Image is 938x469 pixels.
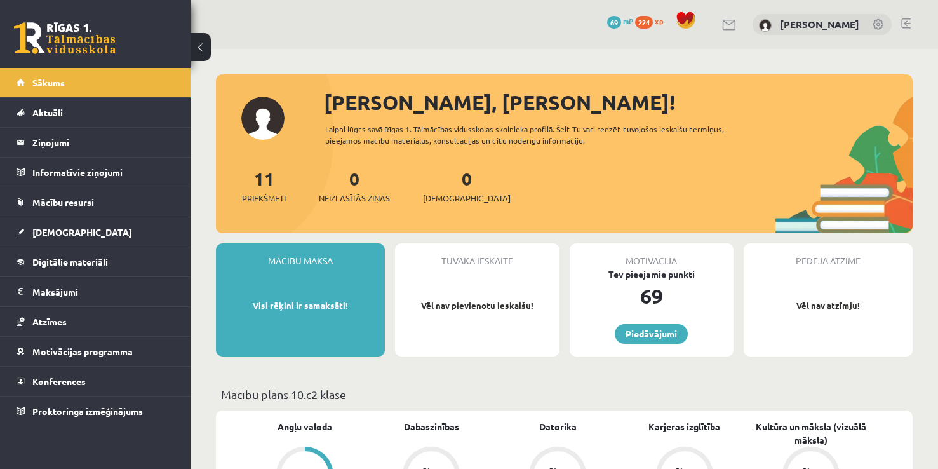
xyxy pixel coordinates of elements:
span: 224 [635,16,653,29]
div: Laipni lūgts savā Rīgas 1. Tālmācības vidusskolas skolnieka profilā. Šeit Tu vari redzēt tuvojošo... [325,123,743,146]
a: [DEMOGRAPHIC_DATA] [17,217,175,247]
p: Mācību plāns 10.c2 klase [221,386,908,403]
a: Ziņojumi [17,128,175,157]
span: 69 [607,16,621,29]
span: Atzīmes [32,316,67,327]
img: Darja Vasiļevska [759,19,772,32]
a: Informatīvie ziņojumi [17,158,175,187]
a: 0[DEMOGRAPHIC_DATA] [423,167,511,205]
a: Atzīmes [17,307,175,336]
div: Mācību maksa [216,243,385,268]
span: Proktoringa izmēģinājums [32,405,143,417]
a: Konferences [17,367,175,396]
span: Mācību resursi [32,196,94,208]
span: Digitālie materiāli [32,256,108,268]
a: Motivācijas programma [17,337,175,366]
span: Neizlasītās ziņas [319,192,390,205]
div: Tev pieejamie punkti [570,268,734,281]
a: Maksājumi [17,277,175,306]
a: Dabaszinības [404,420,459,433]
legend: Informatīvie ziņojumi [32,158,175,187]
a: Aktuāli [17,98,175,127]
span: [DEMOGRAPHIC_DATA] [423,192,511,205]
span: [DEMOGRAPHIC_DATA] [32,226,132,238]
div: [PERSON_NAME], [PERSON_NAME]! [324,87,913,118]
a: Datorika [539,420,577,433]
legend: Maksājumi [32,277,175,306]
div: 69 [570,281,734,311]
div: Pēdējā atzīme [744,243,913,268]
a: 69 mP [607,16,633,26]
a: Sākums [17,68,175,97]
a: 224 xp [635,16,669,26]
a: Piedāvājumi [615,324,688,344]
legend: Ziņojumi [32,128,175,157]
a: Digitālie materiāli [17,247,175,276]
a: Rīgas 1. Tālmācības vidusskola [14,22,116,54]
span: Aktuāli [32,107,63,118]
div: Tuvākā ieskaite [395,243,559,268]
span: Motivācijas programma [32,346,133,357]
a: Kultūra un māksla (vizuālā māksla) [748,420,874,447]
a: Angļu valoda [278,420,332,433]
a: Proktoringa izmēģinājums [17,397,175,426]
span: Priekšmeti [242,192,286,205]
div: Motivācija [570,243,734,268]
span: Konferences [32,376,86,387]
a: 0Neizlasītās ziņas [319,167,390,205]
p: Vēl nav atzīmju! [750,299,906,312]
p: Visi rēķini ir samaksāti! [222,299,379,312]
a: Karjeras izglītība [648,420,720,433]
span: mP [623,16,633,26]
span: Sākums [32,77,65,88]
a: [PERSON_NAME] [780,18,859,31]
span: xp [655,16,663,26]
p: Vēl nav pievienotu ieskaišu! [401,299,553,312]
a: 11Priekšmeti [242,167,286,205]
a: Mācību resursi [17,187,175,217]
